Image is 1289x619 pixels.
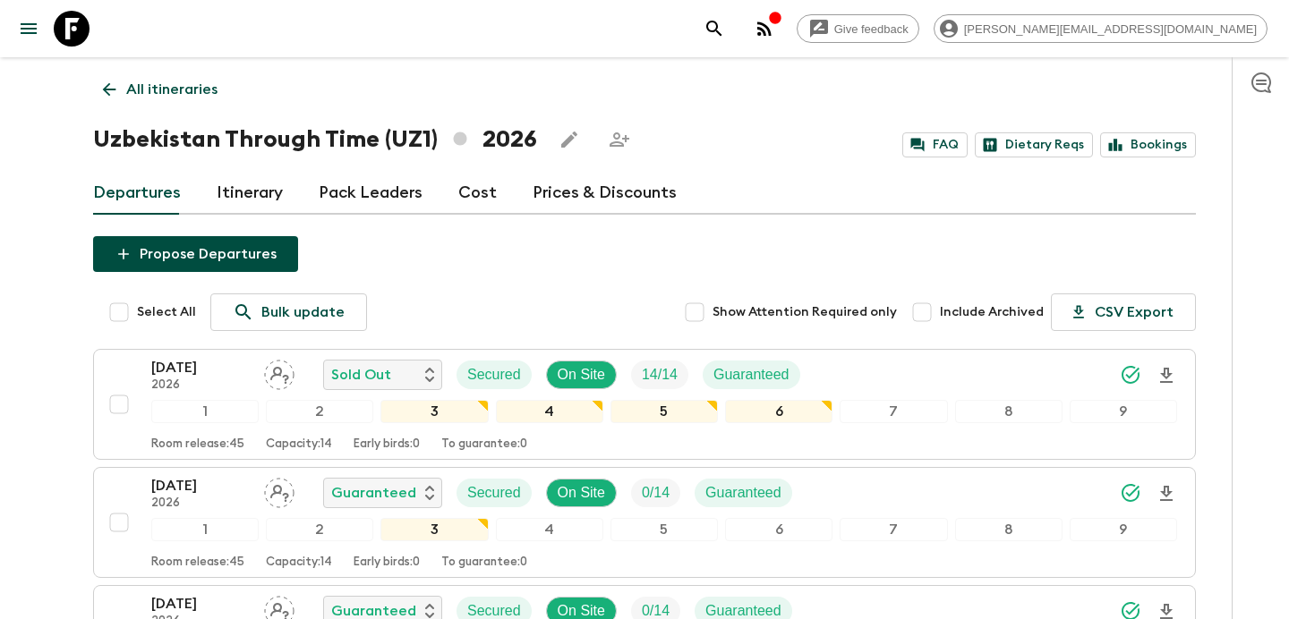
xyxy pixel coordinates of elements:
p: 2026 [151,378,250,393]
p: Guaranteed [331,482,416,504]
div: 9 [1070,400,1177,423]
div: 2 [266,400,373,423]
div: On Site [546,360,617,389]
div: Trip Fill [631,479,680,507]
a: Bookings [1100,132,1196,157]
p: Capacity: 14 [266,437,332,452]
div: 3 [380,518,488,541]
p: Guaranteed [705,482,781,504]
div: Secured [457,479,532,507]
div: 2 [266,518,373,541]
svg: Download Onboarding [1156,483,1177,505]
p: All itineraries [126,79,218,100]
div: 8 [955,400,1063,423]
div: 6 [725,518,832,541]
span: Assign pack leader [264,483,295,497]
p: Guaranteed [713,364,790,386]
button: menu [11,11,47,47]
a: Departures [93,172,181,215]
button: Propose Departures [93,236,298,272]
p: On Site [558,364,605,386]
svg: Synced Successfully [1120,482,1141,504]
p: Secured [467,364,521,386]
p: 2026 [151,496,250,511]
a: All itineraries [93,72,227,107]
div: 1 [151,400,259,423]
span: [PERSON_NAME][EMAIL_ADDRESS][DOMAIN_NAME] [954,22,1267,36]
div: Trip Fill [631,360,688,389]
a: Prices & Discounts [533,172,677,215]
p: On Site [558,482,605,504]
p: To guarantee: 0 [441,555,527,570]
div: 1 [151,518,259,541]
div: Secured [457,360,532,389]
div: 3 [380,400,488,423]
p: Bulk update [261,301,345,323]
div: 5 [610,518,718,541]
button: [DATE]2026Assign pack leaderSold OutSecuredOn SiteTrip FillGuaranteed123456789Room release:45Capa... [93,349,1196,460]
p: Early birds: 0 [354,437,420,452]
p: 0 / 14 [642,482,670,504]
p: 14 / 14 [642,364,678,386]
a: Itinerary [217,172,283,215]
h1: Uzbekistan Through Time (UZ1) 2026 [93,122,537,157]
div: 8 [955,518,1063,541]
p: Room release: 45 [151,437,244,452]
p: To guarantee: 0 [441,437,527,452]
div: 7 [840,400,947,423]
a: Give feedback [797,14,919,43]
button: Edit this itinerary [551,122,587,157]
span: Share this itinerary [602,122,637,157]
a: Bulk update [210,293,367,331]
div: [PERSON_NAME][EMAIL_ADDRESS][DOMAIN_NAME] [934,14,1268,43]
button: search adventures [696,11,732,47]
span: Assign pack leader [264,365,295,379]
a: Pack Leaders [319,172,423,215]
div: 4 [496,518,603,541]
div: 5 [610,400,718,423]
svg: Download Onboarding [1156,365,1177,386]
p: [DATE] [151,357,250,378]
p: Room release: 45 [151,555,244,570]
span: Give feedback [824,22,918,36]
div: 6 [725,400,832,423]
p: Sold Out [331,364,391,386]
div: 4 [496,400,603,423]
svg: Synced Successfully [1120,364,1141,386]
p: [DATE] [151,475,250,496]
div: 7 [840,518,947,541]
p: [DATE] [151,593,250,615]
p: Early birds: 0 [354,555,420,570]
a: Dietary Reqs [975,132,1093,157]
span: Assign pack leader [264,601,295,615]
a: FAQ [902,132,968,157]
span: Select All [137,303,196,321]
div: On Site [546,479,617,507]
span: Show Attention Required only [713,303,897,321]
button: [DATE]2026Assign pack leaderGuaranteedSecuredOn SiteTrip FillGuaranteed123456789Room release:45Ca... [93,467,1196,578]
p: Capacity: 14 [266,555,332,570]
button: CSV Export [1051,293,1196,331]
p: Secured [467,482,521,504]
div: 9 [1070,518,1177,541]
span: Include Archived [940,303,1044,321]
a: Cost [458,172,497,215]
